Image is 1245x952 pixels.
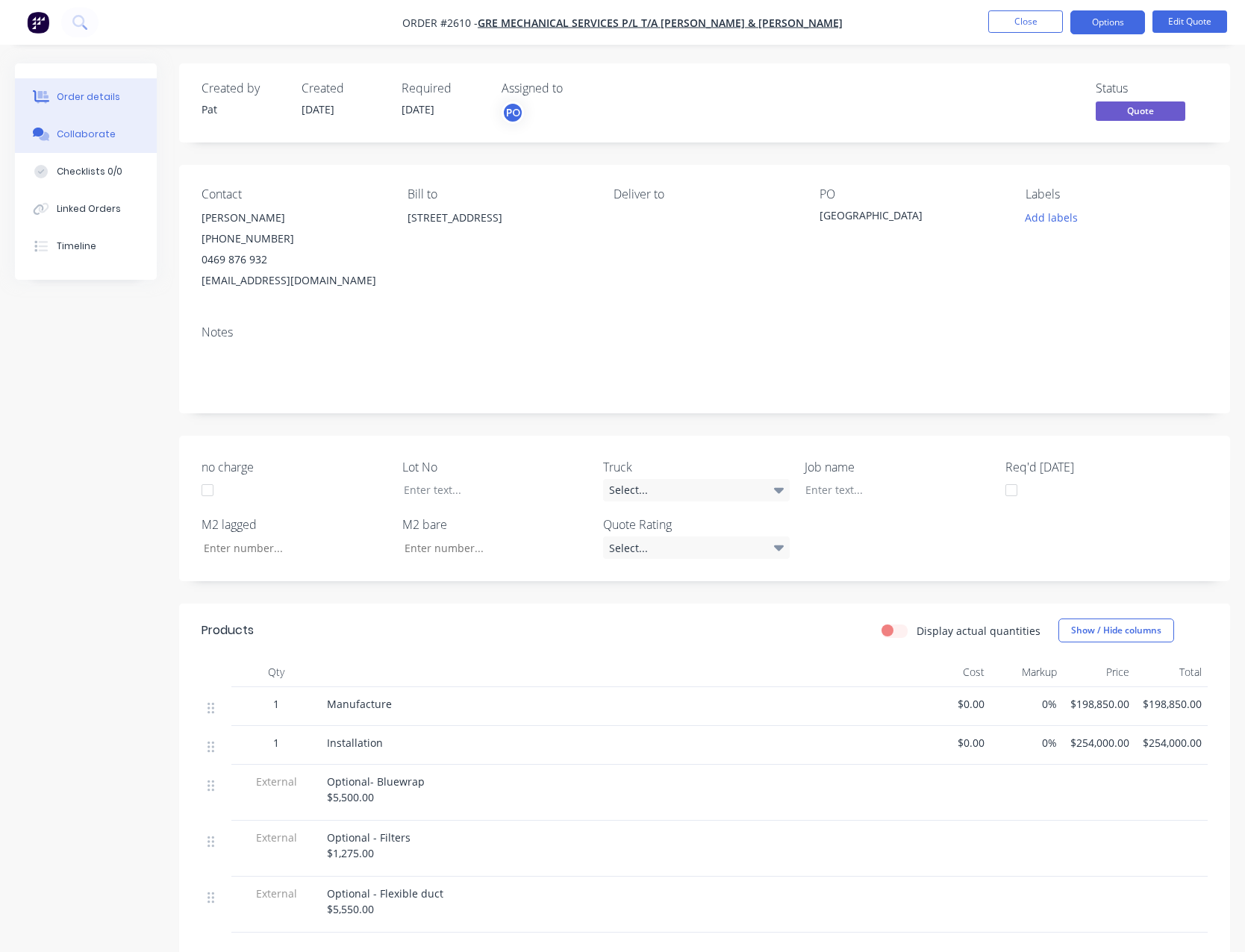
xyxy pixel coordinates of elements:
span: 0% [996,696,1057,712]
label: M2 bare [402,516,589,533]
div: [GEOGRAPHIC_DATA] [820,207,1002,228]
span: $198,850.00 [1069,696,1129,712]
div: Cost [918,657,990,687]
span: Installation [327,736,383,750]
div: Timeline [57,239,96,253]
div: Select... [603,479,790,501]
span: Order #2610 - [402,16,478,30]
div: Linked Orders [57,202,121,216]
span: $254,000.00 [1141,735,1202,751]
span: 1 [273,696,279,712]
div: Assigned to [502,81,651,95]
div: Notes [202,325,1208,339]
button: Collaborate [15,116,157,153]
button: Order details [15,78,157,116]
span: 1 [273,735,279,751]
div: [STREET_ADDRESS] [408,207,590,228]
label: M2 lagged [202,516,388,533]
span: External [237,886,315,901]
div: Pat [202,101,284,117]
span: Optional - Filters $1,275.00 [327,830,411,860]
button: PO [502,101,524,124]
div: [PHONE_NUMBER] [202,228,384,249]
label: Quote Rating [603,516,790,533]
span: $0.00 [924,696,985,712]
div: Created by [202,81,284,95]
div: Qty [231,657,321,687]
span: Quote [1096,101,1185,120]
div: Markup [990,657,1063,687]
span: Optional - Flexible duct $5,550.00 [327,886,443,916]
label: Req'd [DATE] [1005,458,1192,476]
div: Checklists 0/0 [57,165,122,178]
button: Linked Orders [15,190,157,228]
button: Edit Quote [1152,10,1227,33]
label: Job name [805,458,991,476]
div: Price [1063,657,1135,687]
div: Total [1135,657,1208,687]
div: Collaborate [57,128,116,141]
span: 0% [996,735,1057,751]
div: Labels [1026,187,1208,201]
span: Optional- Bluewrap $5,500.00 [327,774,425,804]
img: Factory [27,11,49,34]
div: 0469 876 932 [202,249,384,270]
div: [STREET_ADDRESS] [408,207,590,255]
input: Enter number... [191,536,388,559]
div: [PERSON_NAME] [202,207,384,228]
label: no charge [202,458,388,476]
div: Products [202,621,254,639]
span: [DATE] [302,102,334,116]
div: Contact [202,187,384,201]
span: $0.00 [924,735,985,751]
div: [PERSON_NAME][PHONE_NUMBER]0469 876 932[EMAIL_ADDRESS][DOMAIN_NAME] [202,207,384,291]
button: Close [988,10,1063,33]
div: [EMAIL_ADDRESS][DOMAIN_NAME] [202,270,384,291]
label: Display actual quantities [917,623,1040,639]
span: [DATE] [402,102,434,116]
span: External [237,830,315,845]
div: PO [820,187,1002,201]
div: Deliver to [614,187,796,201]
button: Timeline [15,228,157,265]
div: Select... [603,536,790,559]
div: Required [402,81,484,95]
div: Status [1096,81,1208,95]
button: Quote [1096,101,1185,124]
span: Manufacture [327,697,392,711]
button: Add labels [1017,207,1086,228]
div: Created [302,81,384,95]
span: $254,000.00 [1069,735,1129,751]
span: $198,850.00 [1141,696,1202,712]
label: Truck [603,458,790,476]
a: GRE Mechanical Services P/L t/a [PERSON_NAME] & [PERSON_NAME] [478,16,843,30]
button: Show / Hide columns [1058,619,1174,642]
input: Enter number... [392,536,589,559]
div: Bill to [408,187,590,201]
span: External [237,774,315,789]
button: Checklists 0/0 [15,153,157,190]
div: Order details [57,90,120,104]
button: Options [1070,10,1145,34]
label: Lot No [402,458,589,476]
